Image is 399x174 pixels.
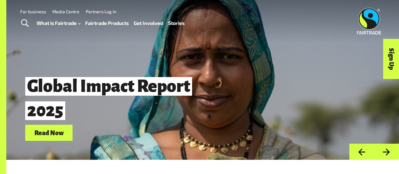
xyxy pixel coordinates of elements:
[20,9,46,14] a: For business
[86,9,116,14] a: Partners Log In
[349,144,374,160] button: Previous
[357,8,381,34] img: Fairtrade Australia New Zealand logo
[374,144,399,160] button: Next
[25,125,73,141] a: Read Now
[85,19,129,27] a: Fairtrade Products
[52,9,79,14] a: Media Centre
[25,77,192,120] span: Global Impact Report 2025
[134,19,163,27] a: Get Involved
[168,19,185,27] a: Stories
[17,15,32,31] a: Toggle Search
[37,19,80,27] a: What is Fairtrade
